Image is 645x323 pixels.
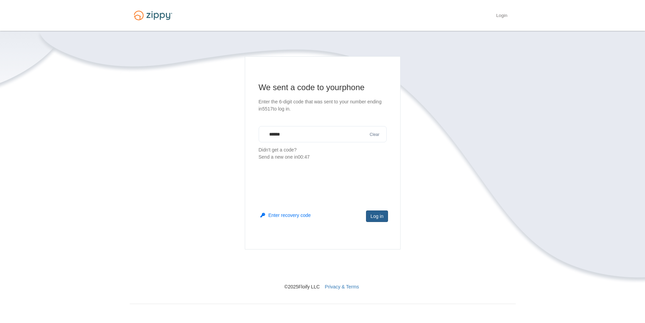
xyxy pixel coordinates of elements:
[496,13,507,20] a: Login
[259,154,387,161] div: Send a new one in 00:47
[259,82,387,93] h1: We sent a code to your phone
[368,132,382,138] button: Clear
[259,98,387,113] p: Enter the 6-digit code that was sent to your number ending in 5517 to log in.
[260,212,311,219] button: Enter recovery code
[325,284,359,289] a: Privacy & Terms
[366,210,388,222] button: Log in
[130,7,176,23] img: Logo
[130,249,516,290] nav: © 2025 Floify LLC
[259,146,387,161] p: Didn't get a code?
